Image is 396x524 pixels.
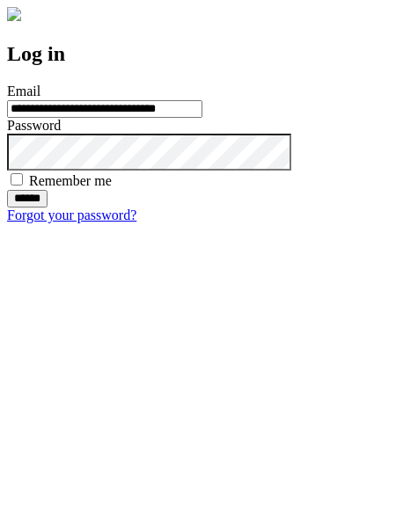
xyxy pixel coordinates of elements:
[7,207,136,222] a: Forgot your password?
[7,84,40,98] label: Email
[7,118,61,133] label: Password
[7,7,21,21] img: logo-4e3dc11c47720685a147b03b5a06dd966a58ff35d612b21f08c02c0306f2b779.png
[7,42,389,66] h2: Log in
[29,173,112,188] label: Remember me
